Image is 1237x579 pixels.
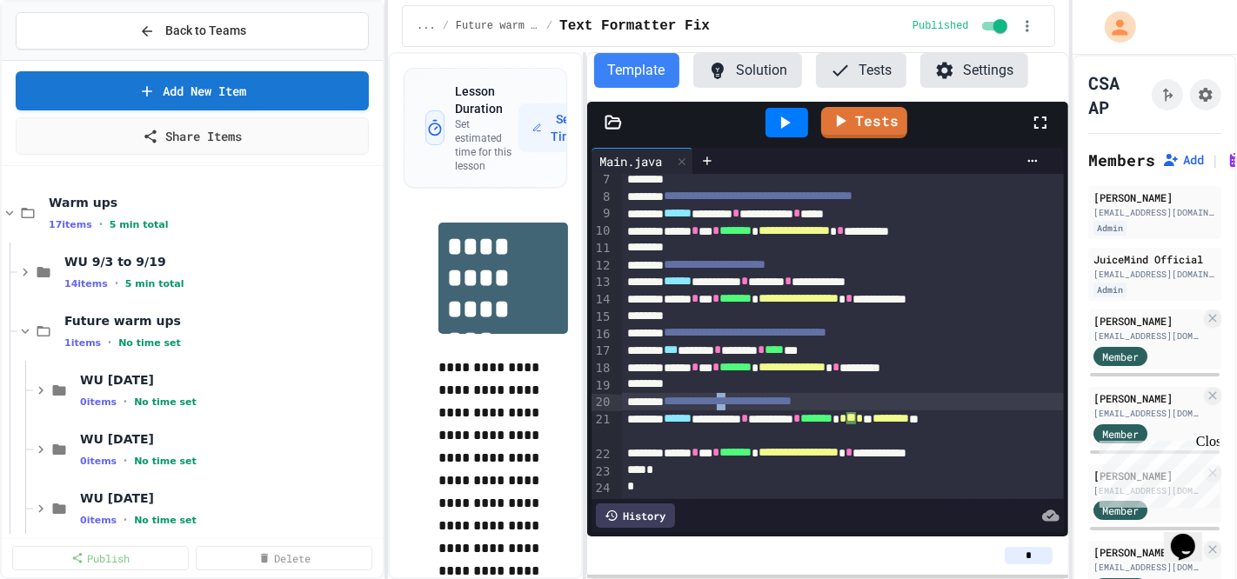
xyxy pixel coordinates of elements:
div: 14 [592,291,613,309]
a: Add New Item [16,71,369,110]
div: [EMAIL_ADDRESS][DOMAIN_NAME] [1093,206,1216,219]
span: WU [DATE] [80,372,379,388]
span: Warm ups [49,195,379,210]
span: No time set [134,456,197,467]
span: | [1211,150,1220,170]
button: Add [1162,151,1204,169]
span: Member [1102,426,1139,442]
span: WU [DATE] [80,490,379,506]
div: 21 [592,411,613,446]
div: Main.java [592,148,693,174]
div: JuiceMind Official [1093,251,1216,267]
p: Set estimated time for this lesson [455,117,518,173]
div: Content is published and visible to students [913,16,1011,37]
div: 11 [592,240,613,257]
div: 12 [592,257,613,275]
span: Text Formatter Fix [559,16,710,37]
button: Assignment Settings [1190,79,1221,110]
a: Share Items [16,117,369,155]
div: [EMAIL_ADDRESS][DOMAIN_NAME] [1093,268,1216,281]
button: Click to see fork details [1152,79,1183,110]
h3: Lesson Duration [455,83,518,117]
span: • [115,276,118,290]
div: [PERSON_NAME] [1093,190,1216,205]
button: Tests [816,53,906,88]
span: 5 min total [125,278,184,289]
span: ... [417,19,436,33]
span: WU [DATE] [80,431,379,447]
iframe: chat widget [1093,434,1220,508]
div: 24 [592,480,613,497]
span: • [124,513,127,527]
span: 0 items [80,396,117,408]
span: Future warm ups [64,313,379,329]
div: [PERSON_NAME] [1093,390,1200,406]
span: 0 items [80,456,117,467]
div: 9 [592,205,613,223]
span: No time set [134,396,197,408]
span: 1 items [64,337,101,349]
button: Set Time [518,103,596,152]
span: • [124,454,127,468]
span: Member [1102,349,1139,364]
div: Main.java [592,152,672,170]
span: 0 items [80,515,117,526]
span: • [124,395,127,409]
div: 17 [592,343,613,360]
span: 14 items [64,278,108,289]
div: 15 [592,309,613,326]
button: Settings [920,53,1028,88]
span: No time set [118,337,181,349]
a: Tests [821,107,907,138]
button: Solution [693,53,802,88]
div: 22 [592,446,613,463]
div: Admin [1093,283,1127,297]
div: 19 [592,377,613,395]
div: [EMAIL_ADDRESS][DOMAIN_NAME] [1093,329,1200,343]
div: History [596,503,675,528]
div: 13 [592,274,613,291]
div: [PERSON_NAME] [1093,313,1200,329]
div: [EMAIL_ADDRESS][DOMAIN_NAME] [1093,407,1200,420]
div: [PERSON_NAME] [1093,544,1200,560]
div: 20 [592,394,613,411]
button: Template [594,53,679,88]
iframe: chat widget [1164,509,1220,562]
div: 10 [592,223,613,240]
span: No time set [134,515,197,526]
span: 17 items [49,219,92,230]
div: 7 [592,171,613,189]
div: 8 [592,189,613,206]
span: 5 min total [110,219,169,230]
h2: Members [1088,148,1155,172]
div: Admin [1093,221,1127,236]
span: Published [913,19,969,33]
div: [EMAIL_ADDRESS][DOMAIN_NAME] [1093,561,1200,574]
div: My Account [1087,7,1140,47]
span: Back to Teams [165,22,246,40]
span: WU 9/3 to 9/19 [64,254,379,270]
span: • [108,336,111,349]
a: Publish [12,546,189,570]
span: Future warm ups [456,19,539,33]
h1: CSA AP [1088,70,1145,119]
div: 23 [592,463,613,481]
button: Back to Teams [16,12,369,50]
span: / [546,19,552,33]
span: • [99,217,103,231]
div: 16 [592,326,613,343]
a: Delete [196,546,372,570]
div: Chat with us now!Close [7,7,120,110]
span: Member [1102,502,1139,518]
span: / [443,19,449,33]
div: 18 [592,360,613,377]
